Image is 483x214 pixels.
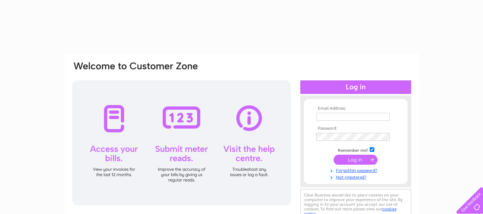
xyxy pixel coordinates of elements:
[314,126,397,131] th: Password:
[316,166,397,173] a: Forgotten password?
[316,173,397,180] a: Not registered?
[334,155,378,165] input: Submit
[314,106,397,111] th: Email Address:
[314,146,397,153] td: Remember me?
